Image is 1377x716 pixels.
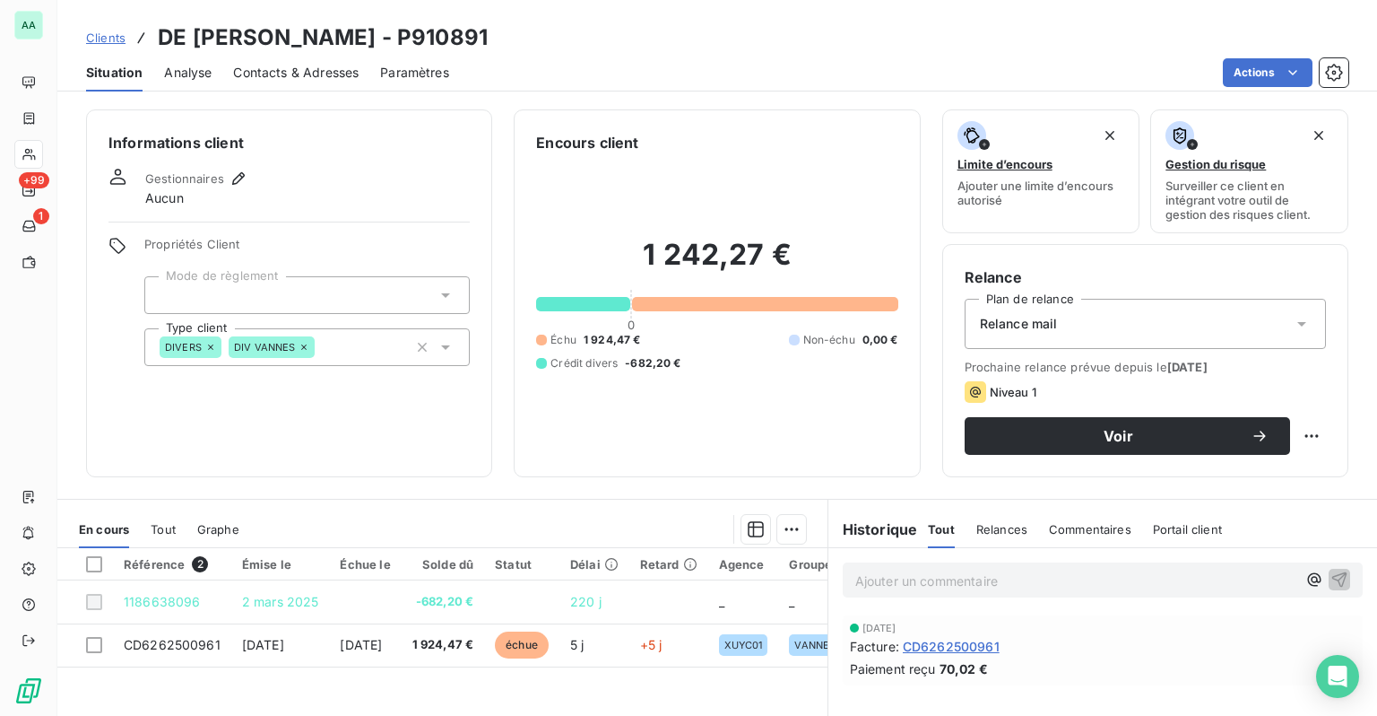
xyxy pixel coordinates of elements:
span: Propriétés Client [144,237,470,262]
span: Tout [151,522,176,537]
span: +5 j [640,637,663,652]
h6: Relance [965,266,1326,288]
span: Commentaires [1049,522,1131,537]
div: Émise le [242,557,319,572]
span: 1 924,47 € [584,332,641,348]
span: DIVERS [165,342,202,353]
span: 1 [33,208,49,224]
span: [DATE] [340,637,382,652]
input: Ajouter une valeur [160,287,174,303]
button: Voir [965,417,1290,455]
span: Aucun [145,189,184,207]
span: CD6262500961 [124,637,221,652]
div: Échue le [340,557,390,572]
span: _ [789,594,794,609]
span: _ [719,594,724,609]
span: CD6262500961 [903,637,1000,656]
span: échue [495,632,549,659]
span: +99 [19,172,49,188]
span: Clients [86,31,126,45]
span: 70,02 € [940,659,988,678]
span: Paramètres [380,64,449,82]
h2: 1 242,27 € [536,237,897,291]
div: Délai [570,557,619,572]
a: Clients [86,29,126,47]
span: 0,00 € [862,332,898,348]
span: Voir [986,429,1251,443]
span: Graphe [197,522,239,537]
span: Paiement reçu [850,659,936,678]
span: [DATE] [862,623,896,633]
button: Limite d’encoursAjouter une limite d’encours autorisé [942,109,1140,233]
input: Ajouter une valeur [315,339,329,355]
span: -682,20 € [625,355,680,371]
span: VANNES [794,640,836,651]
span: Limite d’encours [957,157,1052,171]
span: Relance mail [980,315,1058,333]
span: Ajouter une limite d’encours autorisé [957,179,1125,207]
span: 2 mars 2025 [242,594,319,609]
span: DIV VANNES [234,342,296,353]
div: Agence [719,557,768,572]
span: Niveau 1 [990,385,1036,399]
span: Tout [928,522,955,537]
span: 2 [192,556,208,572]
span: XUYC01 [724,640,763,651]
button: Gestion du risqueSurveiller ce client en intégrant votre outil de gestion des risques client. [1150,109,1348,233]
h3: DE [PERSON_NAME] - P910891 [158,22,488,54]
span: [DATE] [1167,360,1208,374]
div: Solde dû [412,557,474,572]
div: AA [14,11,43,39]
span: 5 j [570,637,584,652]
span: Analyse [164,64,212,82]
span: 1186638096 [124,594,201,609]
span: Crédit divers [550,355,618,371]
div: Statut [495,557,549,572]
h6: Encours client [536,132,638,153]
span: [DATE] [242,637,284,652]
span: 1 924,47 € [412,636,474,654]
div: Référence [124,556,221,572]
span: Surveiller ce client en intégrant votre outil de gestion des risques client. [1165,179,1333,222]
span: Facture : [850,637,899,656]
span: Portail client [1153,522,1222,537]
button: Actions [1223,58,1312,87]
span: Situation [86,64,143,82]
h6: Historique [828,519,918,540]
div: Retard [640,557,697,572]
span: Gestion du risque [1165,157,1266,171]
span: Prochaine relance prévue depuis le [965,360,1326,374]
span: Non-échu [803,332,855,348]
span: -682,20 € [412,593,474,611]
span: Relances [976,522,1027,537]
h6: Informations client [108,132,470,153]
span: 220 j [570,594,602,609]
span: Gestionnaires [145,171,224,186]
span: Échu [550,332,576,348]
span: Contacts & Adresses [233,64,359,82]
span: 0 [628,318,635,332]
span: En cours [79,522,129,537]
img: Logo LeanPay [14,677,43,705]
div: Open Intercom Messenger [1316,655,1359,698]
div: Groupe agences [789,557,885,572]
